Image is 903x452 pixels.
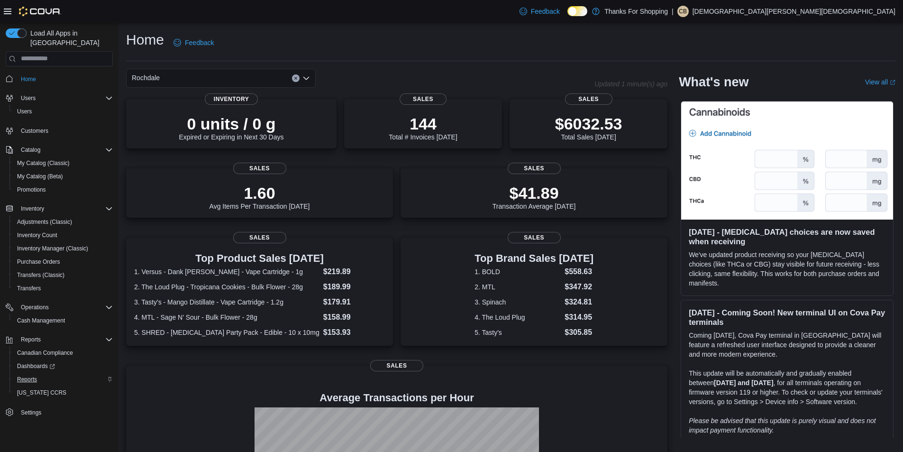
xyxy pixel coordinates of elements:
dt: 2. MTL [474,282,561,292]
h4: Average Transactions per Hour [134,392,660,404]
p: [DEMOGRAPHIC_DATA][PERSON_NAME][DEMOGRAPHIC_DATA] [693,6,895,17]
span: Customers [21,127,48,135]
a: Dashboards [13,360,59,372]
a: Transfers [13,283,45,294]
span: Feedback [185,38,214,47]
button: Users [2,92,117,105]
span: Transfers [13,283,113,294]
a: [US_STATE] CCRS [13,387,70,398]
a: Feedback [170,33,218,52]
span: Sales [400,93,447,105]
span: Sales [508,163,561,174]
button: Canadian Compliance [9,346,117,360]
span: Adjustments (Classic) [17,218,72,226]
button: Clear input [292,74,300,82]
span: Purchase Orders [13,256,113,268]
span: Canadian Compliance [13,347,113,359]
dd: $305.85 [565,327,593,338]
a: View allExternal link [865,78,895,86]
span: Home [21,75,36,83]
span: Promotions [17,186,46,194]
dt: 1. BOLD [474,267,561,277]
dt: 3. Tasty's - Mango Distillate - Vape Cartridge - 1.2g [134,297,319,307]
button: Cash Management [9,314,117,327]
dd: $219.89 [323,266,385,277]
span: Sales [508,232,561,243]
span: Inventory Manager (Classic) [17,245,88,252]
button: Adjustments (Classic) [9,215,117,229]
button: Home [2,72,117,86]
span: Canadian Compliance [17,349,73,357]
button: Catalog [2,143,117,157]
a: My Catalog (Beta) [13,171,67,182]
span: Rochdale [132,72,160,83]
div: Avg Items Per Transaction [DATE] [210,184,310,210]
nav: Complex example [6,68,113,444]
span: Reports [17,334,113,345]
p: 0 units / 0 g [179,114,284,133]
span: Users [17,92,113,104]
span: Users [13,106,113,117]
a: Home [17,74,40,85]
p: 1.60 [210,184,310,203]
div: Expired or Expiring in Next 30 Days [179,114,284,141]
p: Thanks For Shopping [604,6,668,17]
dt: 3. Spinach [474,297,561,307]
h3: Top Product Sales [DATE] [134,253,385,264]
button: Customers [2,124,117,138]
span: Sales [233,163,286,174]
span: My Catalog (Classic) [13,157,113,169]
a: Adjustments (Classic) [13,216,76,228]
span: Transfers (Classic) [17,271,64,279]
a: Reports [13,374,41,385]
span: My Catalog (Beta) [17,173,63,180]
span: Dashboards [13,360,113,372]
dt: 2. The Loud Plug - Tropicana Cookies - Bulk Flower - 28g [134,282,319,292]
span: Catalog [21,146,40,154]
button: My Catalog (Beta) [9,170,117,183]
span: Load All Apps in [GEOGRAPHIC_DATA] [27,28,113,47]
div: Transaction Average [DATE] [493,184,576,210]
a: Customers [17,125,52,137]
dd: $558.63 [565,266,593,277]
span: Users [17,108,32,115]
span: Reports [13,374,113,385]
span: Feedback [531,7,560,16]
span: Adjustments (Classic) [13,216,113,228]
span: Purchase Orders [17,258,60,266]
span: Sales [370,360,423,371]
img: Cova [19,7,61,16]
a: Inventory Manager (Classic) [13,243,92,254]
a: Settings [17,407,45,418]
button: My Catalog (Classic) [9,157,117,170]
button: Reports [17,334,45,345]
span: Inventory [21,205,44,212]
span: Promotions [13,184,113,195]
button: [US_STATE] CCRS [9,386,117,399]
h3: [DATE] - [MEDICAL_DATA] choices are now saved when receiving [689,227,885,246]
p: This update will be automatically and gradually enabled between , for all terminals operating on ... [689,369,885,406]
span: Inventory [205,93,258,105]
span: Customers [17,125,113,137]
dd: $324.81 [565,296,593,308]
button: Settings [2,405,117,419]
a: Dashboards [9,360,117,373]
span: Operations [17,302,113,313]
dd: $347.92 [565,281,593,293]
span: My Catalog (Classic) [17,159,70,167]
strong: [DATE] and [DATE] [714,379,773,387]
span: My Catalog (Beta) [13,171,113,182]
dd: $158.99 [323,312,385,323]
span: Transfers (Classic) [13,269,113,281]
dt: 4. The Loud Plug [474,313,561,322]
div: Total Sales [DATE] [555,114,622,141]
span: Washington CCRS [13,387,113,398]
span: Catalog [17,144,113,156]
a: Users [13,106,36,117]
dt: 4. MTL - Sage N' Sour - Bulk Flower - 28g [134,313,319,322]
button: Operations [2,301,117,314]
span: Home [17,73,113,85]
button: Reports [9,373,117,386]
button: Users [17,92,39,104]
dd: $314.95 [565,312,593,323]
